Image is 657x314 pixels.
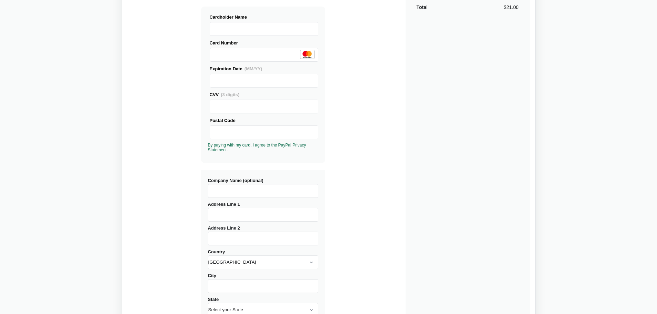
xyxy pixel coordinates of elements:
iframe: Secure Credit Card Frame - Cardholder Name [213,22,315,36]
iframe: Secure Credit Card Frame - Expiration Date [213,74,315,87]
iframe: Secure Credit Card Frame - CVV [213,100,315,113]
label: Company Name (optional) [208,178,318,198]
div: Card Number [210,39,318,47]
input: Company Name (optional) [208,184,318,198]
label: Address Line 1 [208,202,318,222]
label: Country [208,249,318,269]
label: Address Line 2 [208,225,318,245]
span: (MM/YY) [245,66,262,71]
input: Address Line 2 [208,232,318,245]
div: CVV [210,91,318,98]
iframe: Secure Credit Card Frame - Credit Card Number [213,48,315,61]
select: Country [208,255,318,269]
span: (3 digits) [221,92,239,97]
div: Postal Code [210,117,318,124]
div: $21.00 [504,4,519,11]
iframe: Secure Credit Card Frame - Postal Code [213,126,315,139]
label: City [208,273,318,293]
div: Expiration Date [210,65,318,72]
a: By paying with my card, I agree to the PayPal Privacy Statement. [208,143,306,152]
input: City [208,279,318,293]
strong: Total [417,4,428,10]
input: Address Line 1 [208,208,318,222]
div: Cardholder Name [210,13,318,21]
